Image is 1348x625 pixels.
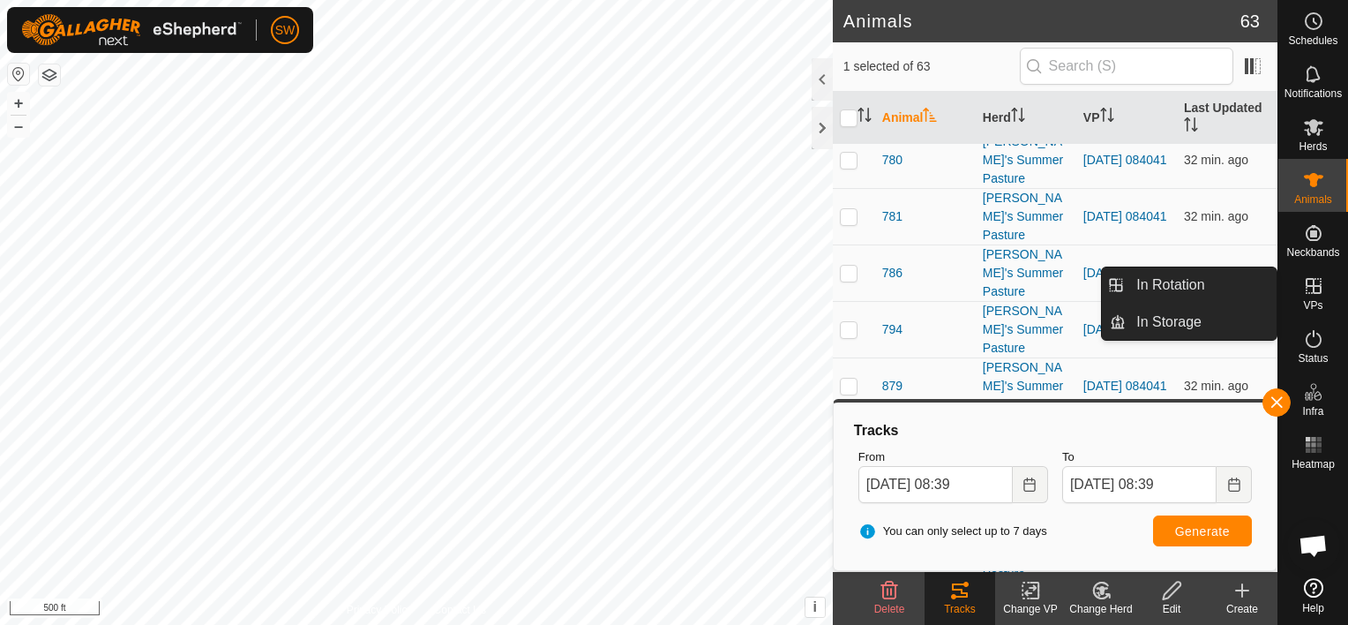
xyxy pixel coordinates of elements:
[1184,153,1248,167] span: Aug 29, 2025, 8:06 AM
[21,14,242,46] img: Gallagher Logo
[1302,406,1323,417] span: Infra
[1100,110,1114,124] p-sorticon: Activate to sort
[923,110,937,124] p-sorticon: Activate to sort
[1011,110,1025,124] p-sorticon: Activate to sort
[1288,35,1337,46] span: Schedules
[1299,141,1327,152] span: Herds
[843,11,1240,32] h2: Animals
[1083,322,1167,336] a: [DATE] 084041
[1175,524,1230,538] span: Generate
[995,601,1066,617] div: Change VP
[1102,267,1277,303] li: In Rotation
[1303,300,1322,311] span: VPs
[976,92,1076,145] th: Herd
[983,358,1069,414] div: [PERSON_NAME]'s Summer Pasture
[1184,120,1198,134] p-sorticon: Activate to sort
[1286,247,1339,258] span: Neckbands
[882,377,902,395] span: 879
[8,93,29,114] button: +
[1177,92,1277,145] th: Last Updated
[1184,266,1248,280] span: Aug 29, 2025, 8:06 AM
[882,151,902,169] span: 780
[347,602,413,618] a: Privacy Policy
[1066,601,1136,617] div: Change Herd
[843,57,1020,76] span: 1 selected of 63
[1278,571,1348,621] a: Help
[1020,48,1233,85] input: Search (S)
[1136,312,1202,333] span: In Storage
[858,523,1047,540] span: You can only select up to 7 days
[1136,275,1204,296] span: In Rotation
[1102,305,1277,340] li: In Storage
[1240,8,1260,34] span: 63
[1083,209,1167,223] a: [DATE] 084041
[925,601,995,617] div: Tracks
[1136,601,1207,617] div: Edit
[1083,266,1167,280] a: [DATE] 084041
[851,420,1259,441] div: Tracks
[8,116,29,137] button: –
[275,21,296,40] span: SW
[983,302,1069,358] div: [PERSON_NAME]'s Summer Pasture
[1083,153,1167,167] a: [DATE] 084041
[882,264,902,282] span: 786
[1302,603,1324,614] span: Help
[805,598,825,617] button: i
[1298,353,1328,364] span: Status
[858,448,1048,466] label: From
[434,602,486,618] a: Contact Us
[1076,92,1177,145] th: VP
[882,207,902,226] span: 781
[1294,194,1332,205] span: Animals
[875,92,976,145] th: Animal
[983,189,1069,245] div: [PERSON_NAME]'s Summer Pasture
[39,64,60,86] button: Map Layers
[1153,516,1252,546] button: Generate
[1184,209,1248,223] span: Aug 29, 2025, 8:06 AM
[8,64,29,85] button: Reset Map
[1207,601,1277,617] div: Create
[857,110,872,124] p-sorticon: Activate to sort
[1184,379,1248,393] span: Aug 29, 2025, 8:06 AM
[1287,519,1340,572] a: Open chat
[1013,466,1048,503] button: Choose Date
[1292,459,1335,470] span: Heatmap
[1126,305,1277,340] a: In Storage
[874,603,905,615] span: Delete
[882,320,902,339] span: 794
[983,245,1069,301] div: [PERSON_NAME]'s Summer Pasture
[1062,448,1252,466] label: To
[983,132,1069,188] div: [PERSON_NAME]'s Summer Pasture
[1126,267,1277,303] a: In Rotation
[1284,88,1342,99] span: Notifications
[1217,466,1252,503] button: Choose Date
[1083,379,1167,393] a: [DATE] 084041
[813,599,817,614] span: i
